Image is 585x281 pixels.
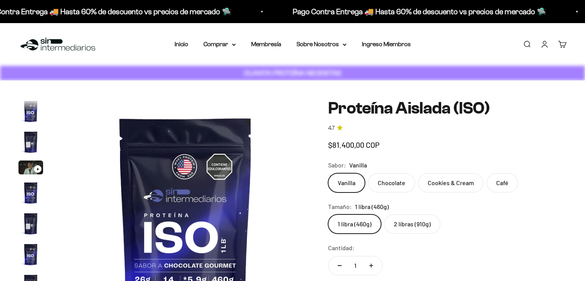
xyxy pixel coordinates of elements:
[18,161,43,177] button: Ir al artículo 3
[18,99,43,124] img: Proteína Aislada (ISO)
[18,181,43,205] img: Proteína Aislada (ISO)
[355,202,389,212] span: 1 libra (460g)
[251,41,281,47] a: Membresía
[328,202,352,212] legend: Tamaño:
[175,41,188,47] a: Inicio
[328,160,346,170] legend: Sabor:
[362,41,411,47] a: Ingreso Miembros
[18,211,43,236] img: Proteína Aislada (ISO)
[328,99,567,117] h1: Proteína Aislada (ISO)
[360,256,382,275] button: Aumentar cantidad
[18,242,43,267] img: Proteína Aislada (ISO)
[18,181,43,207] button: Ir al artículo 4
[328,124,335,132] span: 4.7
[18,242,43,269] button: Ir al artículo 6
[203,39,236,49] summary: Comprar
[244,69,341,77] strong: CUANTA PROTEÍNA NECESITAS
[328,124,567,132] a: 4.74.7 de 5.0 estrellas
[18,211,43,238] button: Ir al artículo 5
[328,243,355,253] label: Cantidad:
[297,39,347,49] summary: Sobre Nosotros
[328,139,380,151] sale-price: $81.400,00 COP
[328,256,351,275] button: Reducir cantidad
[18,130,43,157] button: Ir al artículo 2
[18,99,43,126] button: Ir al artículo 1
[349,160,367,170] span: Vanilla
[282,5,535,18] p: Pago Contra Entrega 🚚 Hasta 60% de descuento vs precios de mercado 🛸
[18,130,43,154] img: Proteína Aislada (ISO)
